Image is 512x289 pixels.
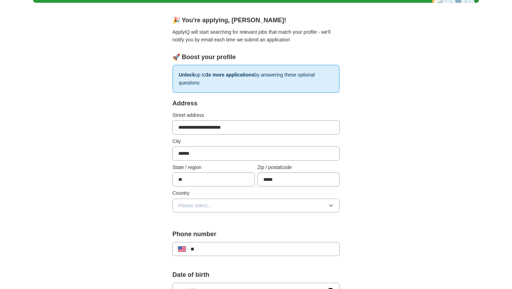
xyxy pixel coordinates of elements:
[172,65,340,93] p: up to by answering these optional questions
[172,28,340,44] p: ApplyIQ will start searching for relevant jobs that match your profile - we'll notify you by emai...
[172,98,340,109] div: Address
[172,111,340,119] label: Street address
[179,72,195,78] strong: Unlock
[172,189,340,197] label: Country
[172,270,340,280] label: Date of birth
[257,163,340,171] label: Zip / postalcode
[172,52,340,62] div: 🚀 Boost your profile
[172,199,340,212] button: Please select...
[172,229,340,239] label: Phone number
[172,163,255,171] label: State / region
[206,72,254,78] strong: 3x more applications
[172,15,340,25] div: 🎉 You're applying , [PERSON_NAME] !
[178,202,211,209] span: Please select...
[172,137,340,145] label: City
